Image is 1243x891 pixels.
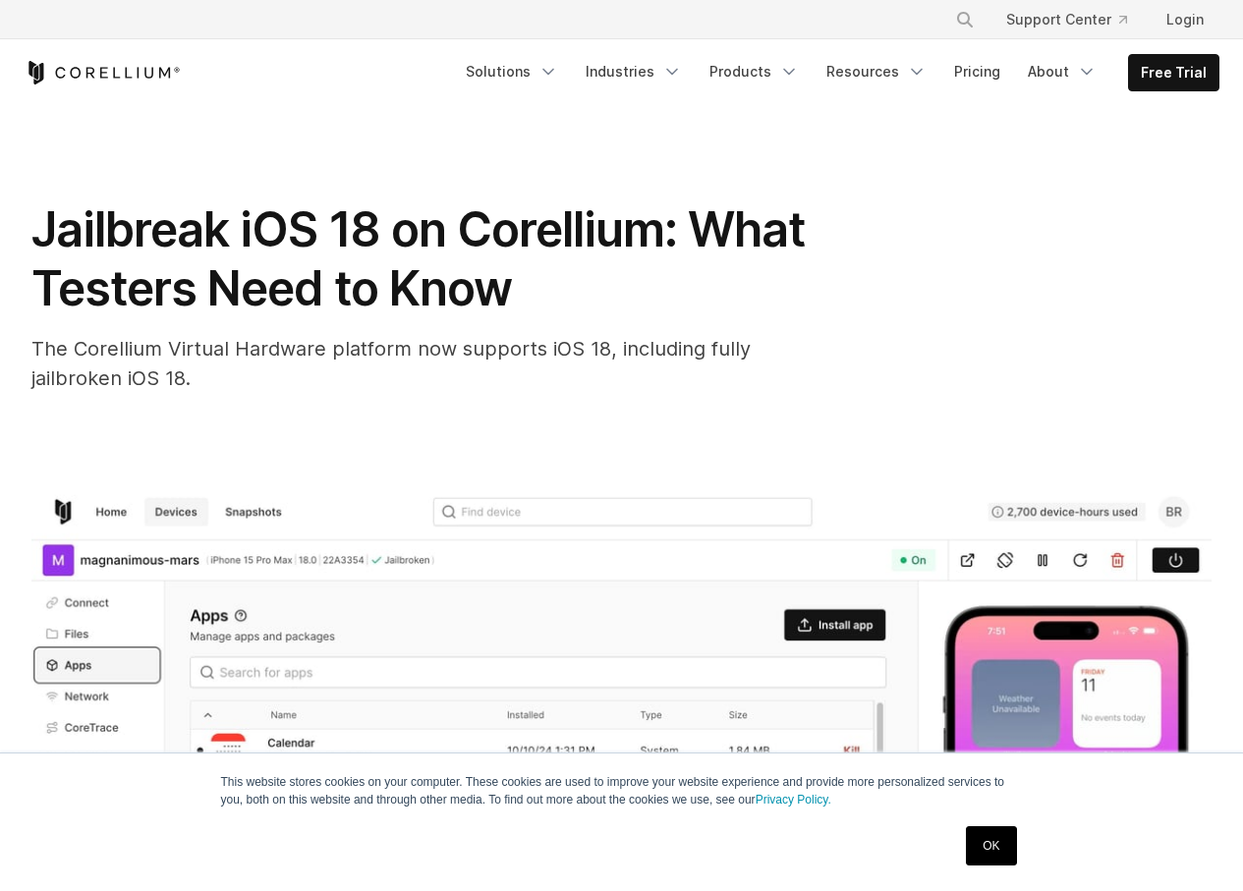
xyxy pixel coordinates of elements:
[31,337,751,390] span: The Corellium Virtual Hardware platform now supports iOS 18, including fully jailbroken iOS 18.
[31,200,805,317] span: Jailbreak iOS 18 on Corellium: What Testers Need to Know
[1151,2,1219,37] a: Login
[947,2,983,37] button: Search
[932,2,1219,37] div: Navigation Menu
[815,54,938,89] a: Resources
[574,54,694,89] a: Industries
[942,54,1012,89] a: Pricing
[698,54,811,89] a: Products
[25,61,181,84] a: Corellium Home
[454,54,1219,91] div: Navigation Menu
[1016,54,1108,89] a: About
[966,826,1016,865] a: OK
[454,54,570,89] a: Solutions
[221,773,1023,808] p: This website stores cookies on your computer. These cookies are used to improve your website expe...
[1129,55,1218,90] a: Free Trial
[990,2,1143,37] a: Support Center
[756,793,831,807] a: Privacy Policy.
